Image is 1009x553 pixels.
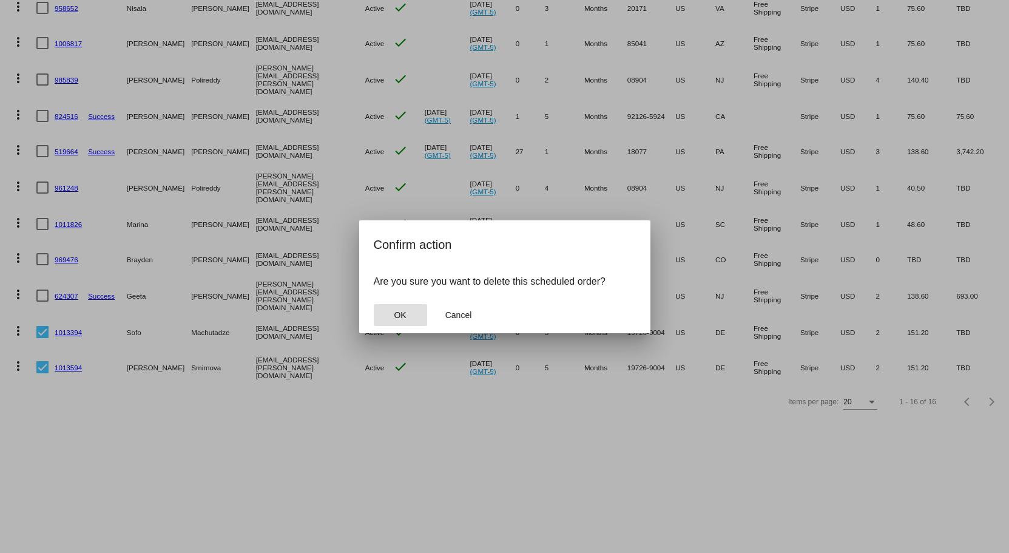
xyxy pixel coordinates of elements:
[374,276,636,287] p: Are you sure you want to delete this scheduled order?
[394,310,406,320] span: OK
[374,304,427,326] button: Close dialog
[432,304,485,326] button: Close dialog
[445,310,472,320] span: Cancel
[374,235,636,254] h2: Confirm action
